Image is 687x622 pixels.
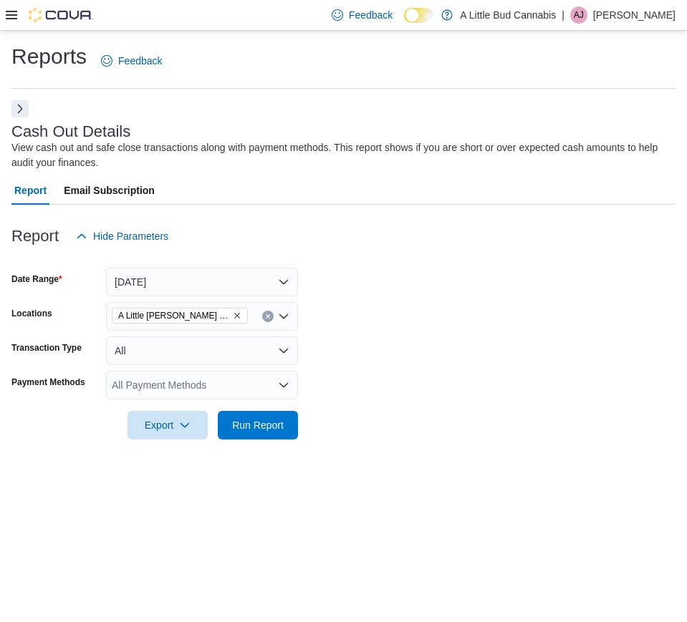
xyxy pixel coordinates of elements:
[262,311,274,322] button: Clear input
[118,308,230,323] span: A Little [PERSON_NAME] Rock
[574,6,584,24] span: AJ
[218,411,298,439] button: Run Report
[11,100,29,117] button: Next
[562,6,565,24] p: |
[404,8,434,23] input: Dark Mode
[14,176,47,205] span: Report
[460,6,556,24] p: A Little Bud Cannabis
[11,308,52,319] label: Locations
[118,54,162,68] span: Feedback
[278,311,289,322] button: Open list of options
[11,273,62,285] label: Date Range
[11,228,59,245] h3: Report
[95,47,168,75] a: Feedback
[11,123,130,140] h3: Cash Out Details
[593,6,676,24] p: [PERSON_NAME]
[136,411,199,439] span: Export
[570,6,587,24] div: Amanda Joselin
[29,8,93,22] img: Cova
[70,222,174,251] button: Hide Parameters
[106,336,298,365] button: All
[232,418,284,432] span: Run Report
[404,23,405,24] span: Dark Mode
[128,411,208,439] button: Export
[11,140,668,170] div: View cash out and safe close transactions along with payment methods. This report shows if you ar...
[112,308,248,324] span: A Little Bud White Rock
[349,8,393,22] span: Feedback
[233,311,241,320] button: Remove A Little Bud White Rock from selection in this group
[11,42,87,71] h1: Reports
[93,229,168,243] span: Hide Parameters
[278,379,289,391] button: Open list of options
[106,268,298,296] button: [DATE]
[64,176,155,205] span: Email Subscription
[11,376,85,388] label: Payment Methods
[326,1,398,29] a: Feedback
[11,342,82,354] label: Transaction Type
